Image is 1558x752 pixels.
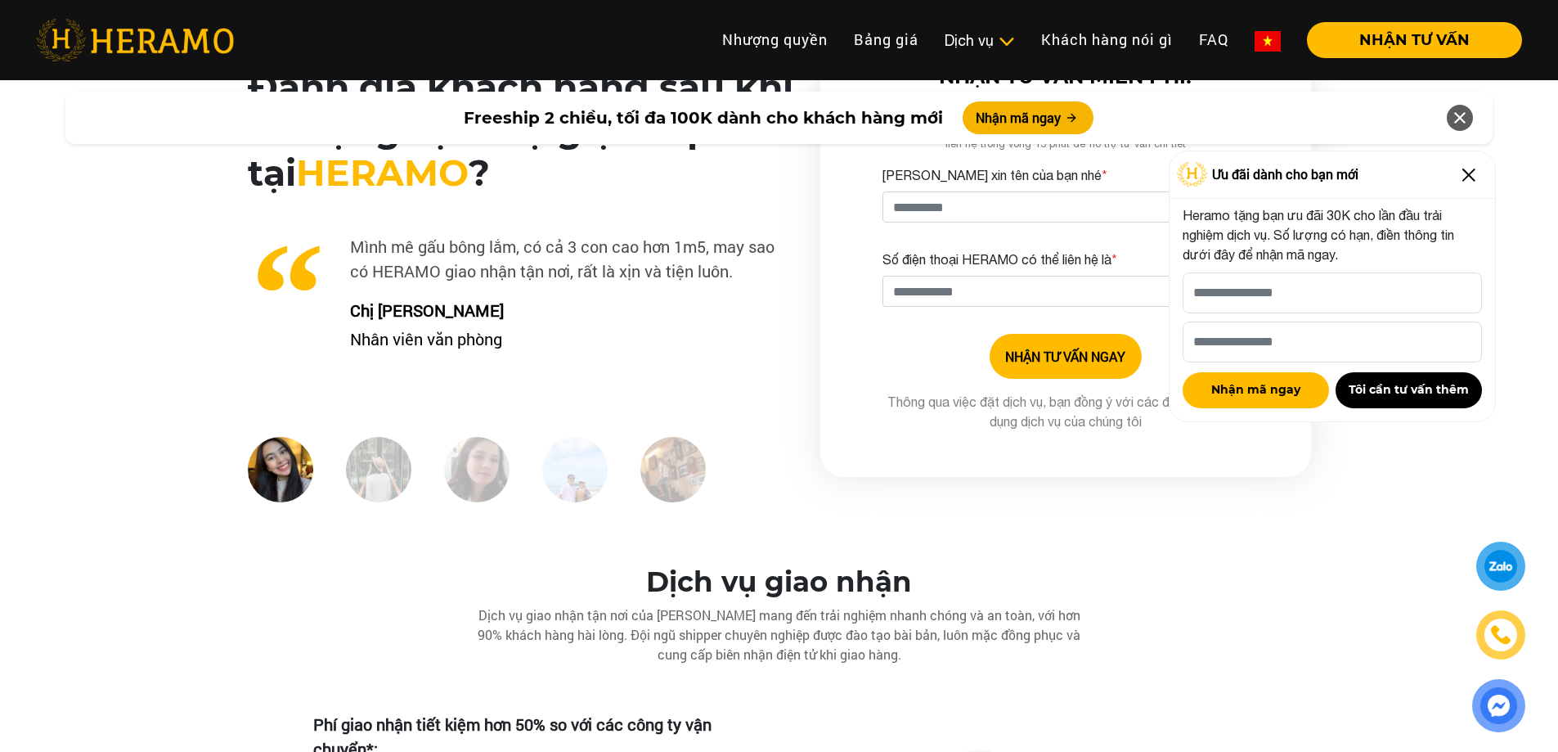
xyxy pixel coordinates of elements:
[882,165,1107,185] label: [PERSON_NAME] xin tên của bạn nhé
[444,437,510,502] img: HP3.jpg
[1186,22,1241,57] a: FAQ
[887,394,1243,429] span: Thông qua việc đặt dịch vụ, bạn đồng ý với các điều khoản sử dụng dịch vụ của chúng tôi
[1456,162,1482,188] img: Close
[1294,33,1522,47] a: NHẬN TƯ VẤN
[1212,164,1358,184] span: Ưu đãi dành cho bạn mới
[1177,162,1208,187] img: Logo
[882,250,1117,269] label: Số điện thoại HERAMO có thể liên hệ là
[296,151,469,195] span: HERAMO
[248,65,794,195] h2: Đánh giá khách hàng sau khi sử dụng dịch vụ giặt hấp tại ?
[1028,22,1186,57] a: Khách hàng nói gì
[338,298,794,322] p: Chị [PERSON_NAME]
[1477,611,1524,658] a: phone-icon
[998,34,1015,50] img: subToggleIcon
[248,437,313,502] img: DC1.jpg
[1307,22,1522,58] button: NHẬN TƯ VẤN
[1488,623,1513,647] img: phone-icon
[1183,205,1482,264] p: Heramo tặng bạn ưu đãi 30K cho lần đầu trải nghiệm dịch vụ. Số lượng có hạn, điền thông tin dưới ...
[542,437,608,502] img: DC4.jpg
[841,22,932,57] a: Bảng giá
[963,101,1093,134] button: Nhận mã ngay
[346,437,411,502] img: DC2.jpg
[1336,372,1482,408] button: Tôi cần tư vấn thêm
[464,106,943,130] span: Freeship 2 chiều, tối đa 100K dành cho khách hàng mới
[248,234,794,283] p: Mình mê gấu bông lắm, có cả 3 con cao hơn 1m5, may sao có HERAMO giao nhận tận nơi, rất là xịn và...
[1255,31,1281,52] img: vn-flag.png
[990,334,1142,379] button: NHẬN TƯ VẤN NGAY
[1183,372,1329,408] button: Nhận mã ngay
[709,22,841,57] a: Nhượng quyền
[640,437,706,502] img: DC5.jpg
[452,606,1107,664] div: Dịch vụ giao nhận tận nơi của [PERSON_NAME] mang đến trải nghiệm nhanh chóng và an toàn, với hơn ...
[36,19,234,61] img: heramo-logo.png
[945,29,1015,52] div: Dịch vụ
[338,326,794,351] p: Nhân viên văn phòng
